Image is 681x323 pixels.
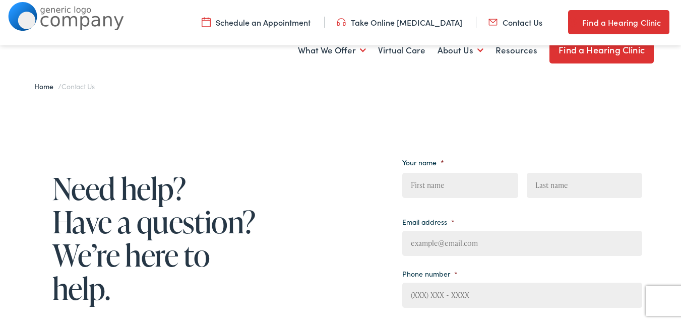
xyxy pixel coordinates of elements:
label: Your name [402,158,444,167]
a: Resources [496,32,537,69]
label: Phone number [402,269,458,278]
input: First name [402,173,518,198]
input: (XXX) XXX - XXXX [402,283,642,308]
img: utility icon [337,17,346,28]
a: Virtual Care [378,32,425,69]
label: Email address [402,217,455,226]
a: Home [34,81,58,91]
a: About Us [438,32,483,69]
img: utility icon [202,17,211,28]
a: Find a Hearing Clinic [568,10,669,34]
a: Schedule an Appointment [202,17,311,28]
a: What We Offer [298,32,366,69]
img: utility icon [488,17,498,28]
input: Last name [527,173,642,198]
img: utility icon [568,16,577,28]
a: Find a Hearing Clinic [549,36,654,63]
a: Contact Us [488,17,542,28]
span: Contact Us [61,81,95,91]
span: / [34,81,95,91]
a: Take Online [MEDICAL_DATA] [337,17,462,28]
input: example@email.com [402,231,642,256]
h1: Need help? Have a question? We’re here to help. [52,172,259,305]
